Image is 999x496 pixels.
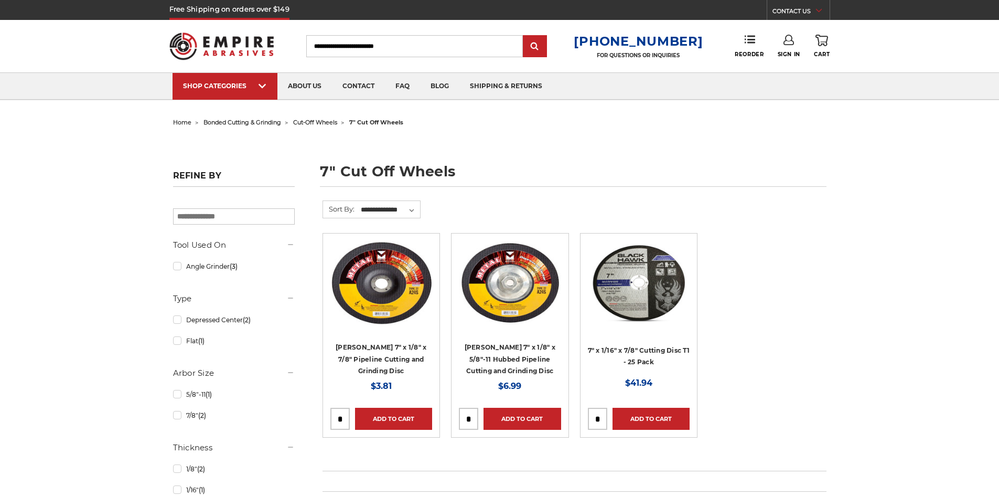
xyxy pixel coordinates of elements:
[293,119,337,126] a: cut-off wheels
[173,239,295,251] h5: Tool Used On
[371,381,392,391] span: $3.81
[459,73,553,100] a: shipping & returns
[320,164,826,187] h1: 7" cut off wheels
[243,316,251,324] span: (2)
[349,119,403,126] span: 7" cut off wheels
[778,51,800,58] span: Sign In
[173,367,295,379] h5: Arbor Size
[524,36,545,57] input: Submit
[198,337,205,345] span: (1)
[385,73,420,100] a: faq
[323,201,355,217] label: Sort By:
[574,52,703,59] p: FOR QUESTIONS OR INQUIRIES
[588,241,690,375] a: 7 x 1/16 x 7/8 abrasive cut off wheel
[332,73,385,100] a: contact
[199,486,205,494] span: (1)
[330,241,432,325] img: Mercer 7" x 1/8" x 7/8 Cutting and Light Grinding Wheel
[173,406,295,425] a: 7/8"(2)
[173,292,295,305] h5: Type
[203,119,281,126] a: bonded cutting & grinding
[173,311,295,329] a: Depressed Center(2)
[198,411,206,419] span: (2)
[330,241,432,375] a: Mercer 7" x 1/8" x 7/8 Cutting and Light Grinding Wheel
[498,381,521,391] span: $6.99
[355,408,432,430] a: Add to Cart
[359,202,420,218] select: Sort By:
[735,35,764,57] a: Reorder
[459,241,561,375] a: Mercer 7" x 1/8" x 5/8"-11 Hubbed Cutting and Light Grinding Wheel
[169,26,274,67] img: Empire Abrasives
[173,119,191,126] a: home
[814,35,830,58] a: Cart
[173,441,295,454] h5: Thickness
[588,241,690,325] img: 7 x 1/16 x 7/8 abrasive cut off wheel
[459,241,561,325] img: Mercer 7" x 1/8" x 5/8"-11 Hubbed Cutting and Light Grinding Wheel
[484,408,561,430] a: Add to Cart
[206,391,212,398] span: (1)
[613,408,690,430] a: Add to Cart
[173,332,295,350] a: Flat(1)
[625,378,652,388] span: $41.94
[183,82,267,90] div: SHOP CATEGORIES
[173,385,295,404] a: 5/8"-11(1)
[814,51,830,58] span: Cart
[173,257,295,276] a: Angle Grinder(3)
[574,34,703,49] a: [PHONE_NUMBER]
[197,465,205,473] span: (2)
[230,262,238,270] span: (3)
[173,171,295,187] h5: Refine by
[277,73,332,100] a: about us
[420,73,459,100] a: blog
[735,51,764,58] span: Reorder
[772,5,830,20] a: CONTACT US
[173,460,295,478] a: 1/8"(2)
